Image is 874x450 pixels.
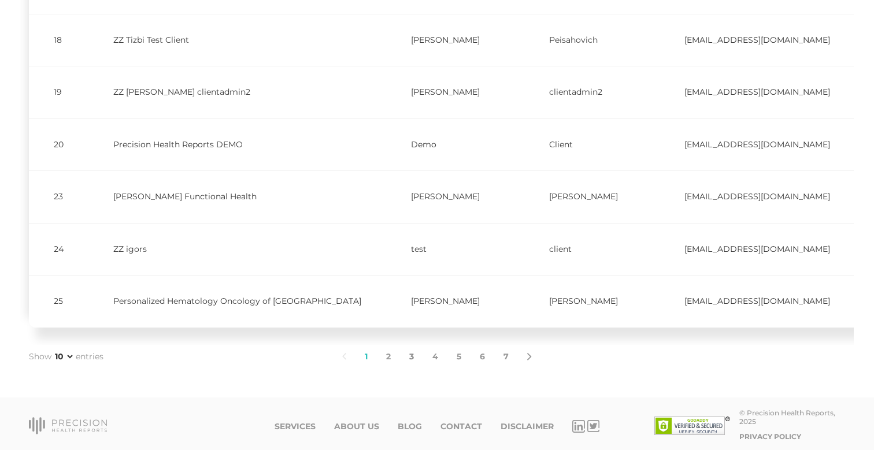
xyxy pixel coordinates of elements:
td: [EMAIL_ADDRESS][DOMAIN_NAME] [660,14,855,66]
td: [EMAIL_ADDRESS][DOMAIN_NAME] [660,118,855,171]
td: Client [524,118,660,171]
a: About Us [334,422,379,432]
td: [PERSON_NAME] [386,14,524,66]
a: 4 [423,345,447,369]
td: [EMAIL_ADDRESS][DOMAIN_NAME] [660,275,855,328]
td: [EMAIL_ADDRESS][DOMAIN_NAME] [660,170,855,223]
a: Privacy Policy [739,432,801,441]
td: ZZ Tizbi Test Client [88,14,386,66]
a: 2 [377,345,400,369]
td: ZZ igors [88,223,386,276]
td: 24 [29,223,88,276]
td: test [386,223,524,276]
td: [PERSON_NAME] Functional Health [88,170,386,223]
img: SSL site seal - click to verify [654,416,730,435]
div: © Precision Health Reports, 2025 [739,408,846,426]
td: client [524,223,660,276]
td: 23 [29,170,88,223]
td: [EMAIL_ADDRESS][DOMAIN_NAME] [660,223,855,276]
a: Disclaimer [501,422,554,432]
td: 25 [29,275,88,328]
label: Show entries [29,351,103,363]
td: Demo [386,118,524,171]
td: 20 [29,118,88,171]
a: 6 [471,345,494,369]
td: Peisahovich [524,14,660,66]
td: 18 [29,14,88,66]
td: [EMAIL_ADDRESS][DOMAIN_NAME] [660,66,855,118]
td: [PERSON_NAME] [524,275,660,328]
td: Precision Health Reports DEMO [88,118,386,171]
td: [PERSON_NAME] [524,170,660,223]
td: clientadmin2 [524,66,660,118]
a: Blog [398,422,422,432]
a: Contact [440,422,482,432]
td: [PERSON_NAME] [386,66,524,118]
td: 19 [29,66,88,118]
td: [PERSON_NAME] [386,275,524,328]
a: Services [275,422,316,432]
td: [PERSON_NAME] [386,170,524,223]
a: 5 [447,345,471,369]
td: Personalized Hematology Oncology of [GEOGRAPHIC_DATA] [88,275,386,328]
a: 3 [400,345,423,369]
td: ZZ [PERSON_NAME] clientadmin2 [88,66,386,118]
select: Showentries [53,351,75,362]
a: 7 [494,345,518,369]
